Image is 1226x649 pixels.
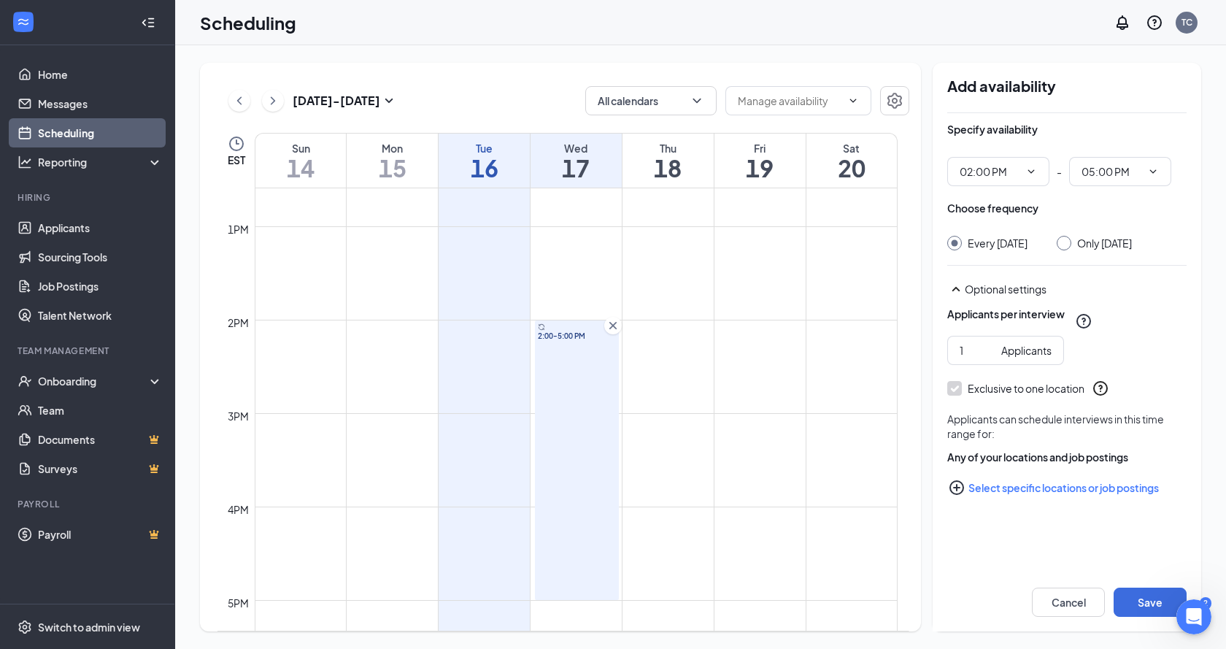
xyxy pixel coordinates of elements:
a: September 17, 2025 [531,134,622,188]
div: Only [DATE] [1077,236,1132,250]
div: Hiring [18,191,160,204]
div: Sat [806,141,897,155]
div: Specify availability [947,122,1038,137]
div: Reporting [38,155,163,169]
div: 2pm [225,315,252,331]
button: ChevronRight [262,90,284,112]
p: How can we help? [29,128,263,153]
a: Talent Network [38,301,163,330]
div: Send us a message [30,184,244,199]
div: Send us a messageWe'll be back online in 2 hours [15,172,277,227]
svg: SmallChevronUp [947,280,965,298]
a: DocumentsCrown [38,425,163,454]
button: All calendarsChevronDown [585,86,717,115]
iframe: Intercom live chat [1176,599,1211,634]
div: Exclusive to one location [968,381,1084,396]
span: Messages [121,492,171,502]
h1: 20 [806,155,897,180]
a: September 16, 2025 [439,134,530,188]
svg: Cross [606,318,620,333]
div: Tue [439,141,530,155]
a: September 14, 2025 [255,134,346,188]
button: Cancel [1032,588,1105,617]
svg: SmallChevronDown [380,92,398,110]
div: Switch to admin view [38,620,140,634]
div: Optional settings [965,282,1187,296]
div: Onboarding [38,374,150,388]
a: September 15, 2025 [347,134,438,188]
div: Applicants can schedule interviews in this time range for: [947,412,1187,441]
h1: 18 [622,155,714,180]
div: - [947,157,1187,186]
div: Applicants [1001,342,1052,358]
svg: Settings [886,92,903,110]
svg: ChevronDown [690,93,704,108]
svg: Analysis [18,155,32,169]
div: 4pm [225,502,252,518]
span: 2:00-5:00 PM [538,331,616,341]
a: Sourcing Tools [38,242,163,272]
h3: [DATE] - [DATE] [293,93,380,109]
svg: Sync [538,323,545,331]
button: Settings [880,86,909,115]
svg: ChevronRight [266,92,280,110]
svg: QuestionInfo [1146,14,1163,31]
svg: ChevronLeft [232,92,247,110]
div: TC [1181,16,1192,28]
div: 2 [1200,597,1211,610]
a: Team [38,396,163,425]
svg: PlusCircle [948,479,965,496]
div: Applicants per interview [947,307,1065,321]
p: Hi [PERSON_NAME] [29,104,263,128]
a: Messages [38,89,163,118]
div: Sun [255,141,346,155]
div: Any of your locations and job postings [947,450,1187,464]
div: Close [251,23,277,50]
a: PayrollCrown [38,520,163,549]
div: Thu [622,141,714,155]
button: ChevronLeft [228,90,250,112]
h1: Scheduling [200,10,296,35]
h1: 17 [531,155,622,180]
input: Manage availability [738,93,841,109]
div: We'll be back online in 2 hours [30,199,244,215]
a: September 18, 2025 [622,134,714,188]
svg: QuestionInfo [1092,380,1109,397]
a: SurveysCrown [38,454,163,483]
svg: ChevronDown [1147,166,1159,177]
h1: 16 [439,155,530,180]
svg: ChevronDown [847,95,859,107]
a: Job Postings [38,272,163,301]
svg: QuestionInfo [1075,312,1092,330]
div: Fri [714,141,806,155]
svg: Notifications [1114,14,1131,31]
button: Save [1114,588,1187,617]
span: Home [32,492,65,502]
div: Payroll [18,498,160,510]
img: Profile image for Joserey [143,23,172,53]
span: EST [228,153,245,167]
img: logo [29,31,114,49]
div: Wed [531,141,622,155]
div: 5pm [225,595,252,611]
svg: Collapse [141,15,155,30]
a: Scheduling [38,118,163,147]
button: Select specific locations or job postingsPlusCircle [947,473,1187,502]
button: Tickets [195,456,292,514]
button: Messages [97,456,194,514]
img: Profile image for Chloe [171,23,200,53]
svg: Settings [18,620,32,634]
div: Every [DATE] [968,236,1028,250]
h1: 19 [714,155,806,180]
span: Tickets [225,492,261,502]
a: Home [38,60,163,89]
a: September 19, 2025 [714,134,806,188]
div: Choose frequency [947,201,1038,215]
h1: 14 [255,155,346,180]
div: Mon [347,141,438,155]
div: 1pm [225,221,252,237]
svg: ChevronDown [1025,166,1037,177]
svg: UserCheck [18,374,32,388]
img: Profile image for Renz [198,23,228,53]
